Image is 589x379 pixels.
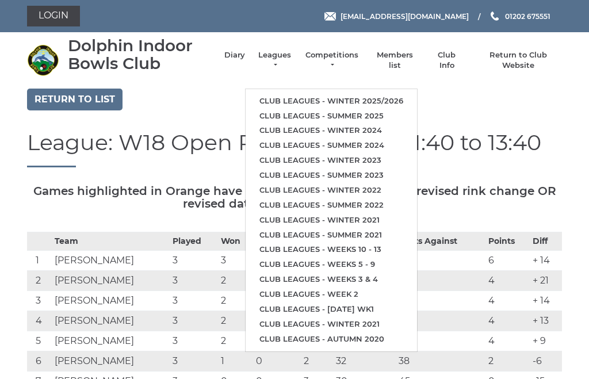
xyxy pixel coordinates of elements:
td: 2 [218,331,253,351]
td: 2 [27,271,52,291]
td: + 13 [530,311,562,331]
td: 5 [27,331,52,351]
td: [PERSON_NAME] [52,271,170,291]
td: 2 [218,271,253,291]
th: Diff [530,232,562,251]
a: Club leagues - Autumn 2020 [246,332,417,347]
a: Club leagues - Summer 2024 [246,138,417,153]
ul: Leagues [245,89,418,352]
td: 4 [485,331,530,351]
td: 3 [170,331,217,351]
td: + 9 [530,331,562,351]
td: + 14 [530,291,562,311]
th: Shots Against [396,232,485,251]
div: Dolphin Indoor Bowls Club [68,37,213,72]
td: 31 [396,291,485,311]
img: Dolphin Indoor Bowls Club [27,44,59,76]
a: Return to list [27,89,123,110]
a: Club leagues - Winter 2021 [246,317,417,332]
td: 0 [253,351,301,372]
td: 4 [485,271,530,291]
h5: Games highlighted in Orange have changed. Please check for a revised rink change OR revised date ... [27,185,562,210]
a: Members list [370,50,418,71]
td: 3 [218,251,253,271]
td: 3 [27,291,52,311]
a: Club leagues - Weeks 10 - 13 [246,242,417,257]
td: 3 [170,291,217,311]
td: [PERSON_NAME] [52,331,170,351]
a: Club leagues - Weeks 5 - 9 [246,257,417,272]
td: 2 [485,351,530,372]
a: Leagues [257,50,293,71]
a: Club leagues - Summer 2021 [246,228,417,243]
a: Login [27,6,80,26]
th: Team [52,232,170,251]
td: + 21 [530,271,562,291]
a: Competitions [304,50,359,71]
td: [PERSON_NAME] [52,251,170,271]
a: Club leagues - Winter 2025/2026 [246,94,417,109]
td: -6 [530,351,562,372]
td: [PERSON_NAME] [52,311,170,331]
a: Club leagues - Summer 2023 [246,168,417,183]
img: Phone us [491,12,499,21]
td: 3 [170,351,217,372]
a: Diary [224,50,245,60]
td: 2 [218,291,253,311]
td: 6 [485,251,530,271]
a: Return to Club Website [475,50,562,71]
a: Club leagues - Weeks 3 & 4 [246,272,417,287]
span: [EMAIL_ADDRESS][DOMAIN_NAME] [341,12,469,20]
td: 4 [485,311,530,331]
h1: League: W18 Open Pairs - [DATE] - 11:40 to 13:40 [27,131,562,168]
td: 2 [218,311,253,331]
a: Club leagues - [DATE] wk1 [246,302,417,317]
td: 1 [218,351,253,372]
a: Club leagues - Winter 2022 [246,183,417,198]
a: Club leagues - Winter 2021 [246,213,417,228]
td: 38 [396,351,485,372]
td: 33 [396,251,485,271]
td: 36 [396,311,485,331]
td: [PERSON_NAME] [52,291,170,311]
th: Won [218,232,253,251]
td: + 14 [530,251,562,271]
td: 3 [170,311,217,331]
td: 2 [301,351,333,372]
a: Email [EMAIL_ADDRESS][DOMAIN_NAME] [324,11,469,22]
th: Points [485,232,530,251]
td: 3 [170,271,217,291]
a: Club leagues - Summer 2025 [246,109,417,124]
td: 4 [485,291,530,311]
a: Phone us 01202 675551 [489,11,550,22]
td: 32 [396,271,485,291]
a: Club leagues - Winter 2023 [246,153,417,168]
td: 36 [396,331,485,351]
a: Club leagues - Week 2 [246,287,417,302]
a: Club leagues - Winter 2024 [246,123,417,138]
a: Club leagues - Summer 2022 [246,198,417,213]
th: Played [170,232,217,251]
td: 32 [333,351,396,372]
td: [PERSON_NAME] [52,351,170,372]
td: 1 [27,251,52,271]
img: Email [324,12,336,21]
td: 6 [27,351,52,372]
td: 4 [27,311,52,331]
a: Club Info [430,50,464,71]
td: 3 [170,251,217,271]
span: 01202 675551 [505,12,550,20]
